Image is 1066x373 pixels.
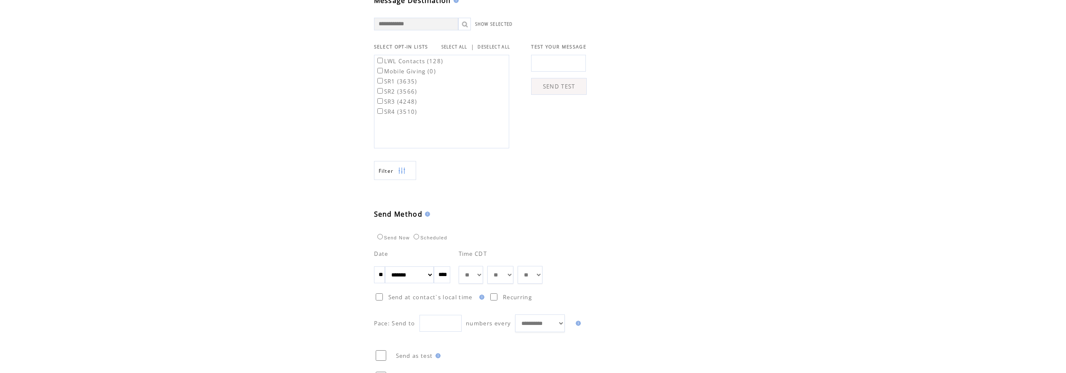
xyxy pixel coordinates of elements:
span: Send Method [374,209,423,219]
span: Show filters [379,167,394,174]
span: | [471,43,474,51]
span: Send as test [396,352,433,360]
label: SR1 (3635) [376,78,417,85]
span: Pace: Send to [374,319,415,327]
label: Mobile Giving (0) [376,67,436,75]
input: SR4 (3510) [377,108,383,114]
span: Send at contact`s local time [388,293,473,301]
span: Recurring [503,293,532,301]
a: SHOW SELECTED [475,21,513,27]
label: Scheduled [411,235,447,240]
input: LWL Contacts (128) [377,58,383,63]
img: help.gif [422,212,430,217]
label: SR2 (3566) [376,88,417,95]
a: SEND TEST [531,78,587,95]
img: help.gif [477,295,484,300]
a: SELECT ALL [441,44,468,50]
a: DESELECT ALL [478,44,510,50]
input: SR1 (3635) [377,78,383,83]
input: SR3 (4248) [377,98,383,104]
label: LWL Contacts (128) [376,57,443,65]
span: TEST YOUR MESSAGE [531,44,586,50]
input: SR2 (3566) [377,88,383,94]
span: SELECT OPT-IN LISTS [374,44,428,50]
input: Mobile Giving (0) [377,68,383,73]
label: Send Now [375,235,410,240]
img: filters.png [398,161,406,180]
span: Time CDT [459,250,487,258]
span: numbers every [466,319,511,327]
label: SR3 (4248) [376,98,417,105]
label: SR4 (3510) [376,108,417,115]
img: help.gif [573,321,581,326]
input: Scheduled [414,234,419,239]
span: Date [374,250,388,258]
img: help.gif [433,353,441,358]
a: Filter [374,161,416,180]
input: Send Now [377,234,383,239]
